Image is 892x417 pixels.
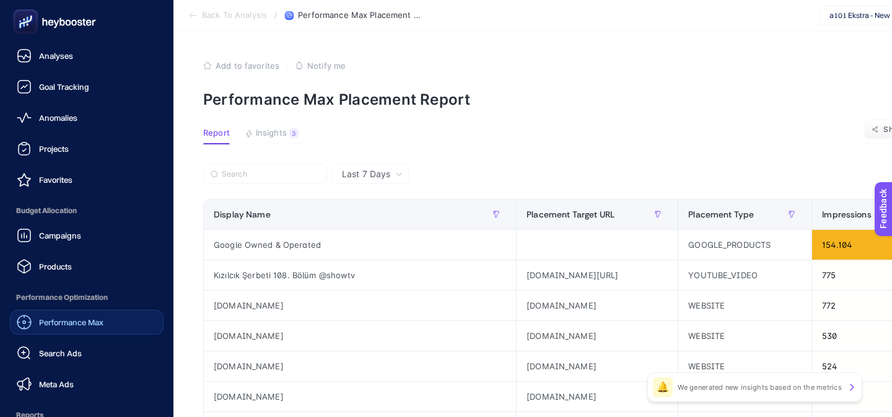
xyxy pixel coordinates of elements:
[678,291,811,320] div: WEBSITE
[10,198,164,223] span: Budget Allocation
[10,43,164,68] a: Analyses
[653,377,673,397] div: 🔔
[39,82,89,92] span: Goal Tracking
[295,61,346,71] button: Notify me
[678,351,811,381] div: WEBSITE
[298,11,422,20] span: Performance Max Placement Report
[256,128,287,138] span: Insights
[10,74,164,99] a: Goal Tracking
[517,260,678,290] div: [DOMAIN_NAME][URL]
[204,291,516,320] div: [DOMAIN_NAME]
[678,230,811,260] div: GOOGLE_PRODUCTS
[204,351,516,381] div: [DOMAIN_NAME]
[10,372,164,397] a: Meta Ads
[39,230,81,240] span: Campaigns
[289,128,299,138] div: 3
[39,261,72,271] span: Products
[39,113,77,123] span: Anomalies
[7,4,47,14] span: Feedback
[307,61,346,71] span: Notify me
[678,260,811,290] div: YOUTUBE_VIDEO
[688,209,754,219] span: Placement Type
[39,51,73,61] span: Analyses
[204,382,516,411] div: [DOMAIN_NAME]
[204,260,516,290] div: Kızılcık Şerbeti 108. Bölüm @showtv
[822,209,872,219] span: Impressions
[39,144,69,154] span: Projects
[517,321,678,351] div: [DOMAIN_NAME]
[678,321,811,351] div: WEBSITE
[10,136,164,161] a: Projects
[204,321,516,351] div: [DOMAIN_NAME]
[10,285,164,310] span: Performance Optimization
[527,209,614,219] span: Placement Target URL
[214,209,271,219] span: Display Name
[10,223,164,248] a: Campaigns
[10,105,164,130] a: Anomalies
[517,382,678,411] div: [DOMAIN_NAME]
[39,175,72,185] span: Favorites
[10,167,164,192] a: Favorites
[10,310,164,335] a: Performance Max
[204,230,516,260] div: Google Owned & Operated
[39,348,82,358] span: Search Ads
[222,170,320,179] input: Search
[203,61,279,71] button: Add to favorites
[678,382,842,392] p: We generated new insights based on the metrics
[203,128,230,138] span: Report
[216,61,279,71] span: Add to favorites
[517,291,678,320] div: [DOMAIN_NAME]
[342,168,390,180] span: Last 7 Days
[517,351,678,381] div: [DOMAIN_NAME]
[274,10,278,20] span: /
[10,341,164,366] a: Search Ads
[39,379,74,389] span: Meta Ads
[10,254,164,279] a: Products
[202,11,267,20] span: Back To Analysis
[39,317,103,327] span: Performance Max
